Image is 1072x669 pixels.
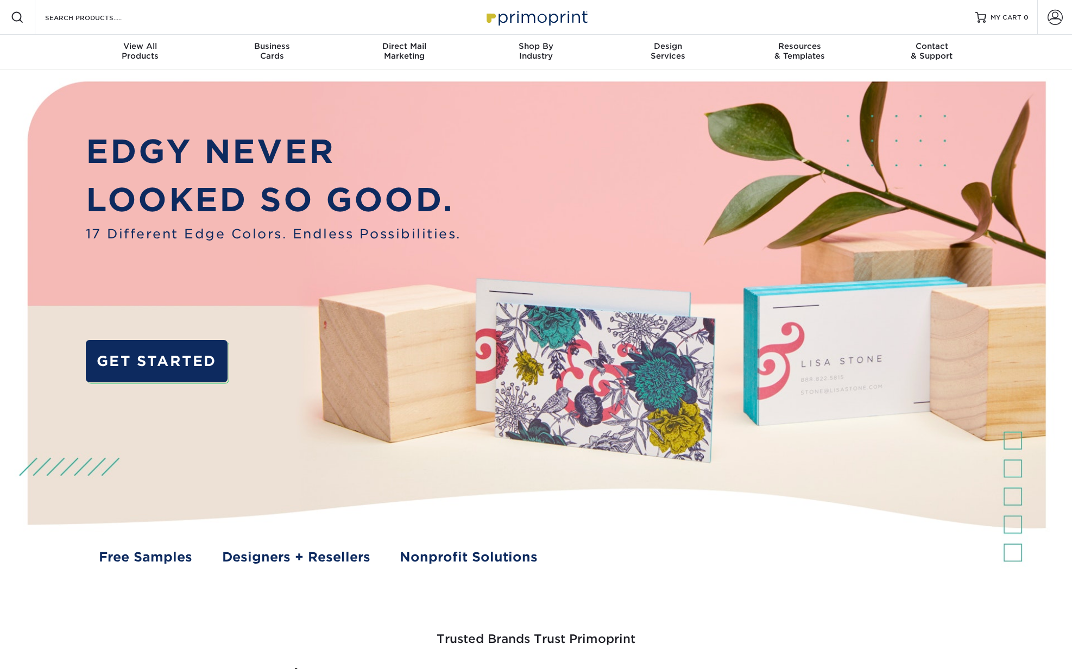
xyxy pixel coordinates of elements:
[74,35,206,70] a: View AllProducts
[866,41,998,51] span: Contact
[206,41,338,61] div: Cards
[470,35,602,70] a: Shop ByIndustry
[991,13,1021,22] span: MY CART
[86,340,228,382] a: GET STARTED
[74,41,206,61] div: Products
[734,35,866,70] a: Resources& Templates
[206,35,338,70] a: BusinessCards
[99,547,192,567] a: Free Samples
[218,606,854,659] h3: Trusted Brands Trust Primoprint
[602,41,734,51] span: Design
[206,41,338,51] span: Business
[470,41,602,51] span: Shop By
[734,41,866,51] span: Resources
[3,636,92,665] iframe: Google Customer Reviews
[338,41,470,61] div: Marketing
[338,41,470,51] span: Direct Mail
[734,41,866,61] div: & Templates
[86,224,461,244] span: 17 Different Edge Colors. Endless Possibilities.
[866,35,998,70] a: Contact& Support
[400,547,538,567] a: Nonprofit Solutions
[1024,14,1029,21] span: 0
[602,35,734,70] a: DesignServices
[74,41,206,51] span: View All
[86,128,461,176] p: EDGY NEVER
[222,547,370,567] a: Designers + Resellers
[602,41,734,61] div: Services
[44,11,150,24] input: SEARCH PRODUCTS.....
[470,41,602,61] div: Industry
[338,35,470,70] a: Direct MailMarketing
[866,41,998,61] div: & Support
[86,176,461,224] p: LOOKED SO GOOD.
[482,5,590,29] img: Primoprint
